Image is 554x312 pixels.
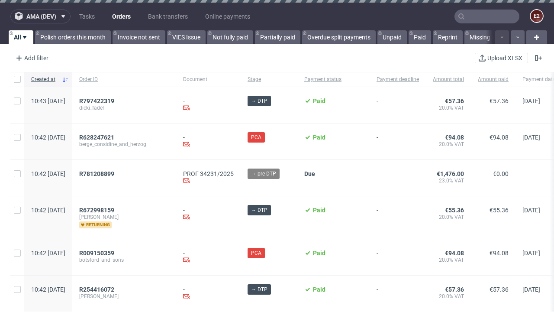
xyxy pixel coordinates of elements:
span: - [377,170,419,185]
span: → DTP [251,286,267,293]
span: 20.0% VAT [433,293,464,300]
span: €55.36 [445,207,464,214]
a: Unpaid [377,30,407,44]
span: €94.08 [490,134,509,141]
span: 10:42 [DATE] [31,207,65,214]
button: ama (dev) [10,10,71,23]
span: €94.08 [445,134,464,141]
div: - [183,97,234,113]
a: Invoice not sent [113,30,165,44]
span: Created at [31,76,58,83]
span: Paid [313,207,325,214]
span: Document [183,76,234,83]
div: Add filter [12,51,50,65]
span: R628247621 [79,134,114,141]
span: - [377,134,419,149]
a: R628247621 [79,134,116,141]
span: 20.0% VAT [433,104,464,111]
span: [PERSON_NAME] [79,214,169,221]
a: Online payments [200,10,255,23]
a: Tasks [74,10,100,23]
span: berge_considine_and_herzog [79,141,169,148]
span: - [377,97,419,113]
div: - [183,286,234,301]
span: R797422319 [79,97,114,104]
span: 20.0% VAT [433,257,464,263]
span: R672998159 [79,207,114,214]
span: Payment status [304,76,363,83]
span: → DTP [251,206,267,214]
span: €57.36 [490,97,509,104]
a: PROF 34231/2025 [183,170,234,177]
a: Not fully paid [207,30,253,44]
a: Partially paid [255,30,300,44]
span: [DATE] [522,286,540,293]
figcaption: e2 [531,10,543,22]
span: PCA [251,249,261,257]
span: €94.08 [490,250,509,257]
span: Paid [313,97,325,104]
a: Orders [107,10,136,23]
a: R797422319 [79,97,116,104]
span: - [377,286,419,301]
button: Upload XLSX [475,53,528,63]
span: Paid [313,134,325,141]
span: Amount paid [478,76,509,83]
a: R781208899 [79,170,116,177]
a: Overdue split payments [302,30,376,44]
span: [DATE] [522,97,540,104]
span: Order ID [79,76,169,83]
span: returning [79,221,112,228]
a: Polish orders this month [35,30,111,44]
span: [DATE] [522,250,540,257]
span: 10:42 [DATE] [31,250,65,257]
a: VIES Issue [167,30,206,44]
div: - [183,134,234,149]
span: R009150359 [79,250,114,257]
span: €57.36 [445,97,464,104]
span: 20.0% VAT [433,214,464,221]
a: All [9,30,33,44]
span: - [377,207,419,228]
a: R254416072 [79,286,116,293]
span: botsford_and_sons [79,257,169,263]
span: 20.0% VAT [433,141,464,148]
span: €57.36 [445,286,464,293]
span: Payment deadline [377,76,419,83]
span: €94.08 [445,250,464,257]
span: €1,476.00 [437,170,464,177]
span: Stage [248,76,290,83]
span: Due [304,170,315,177]
a: Reprint [433,30,463,44]
span: - [377,250,419,265]
span: €55.36 [490,207,509,214]
span: R781208899 [79,170,114,177]
span: → DTP [251,97,267,105]
span: €0.00 [493,170,509,177]
a: R672998159 [79,207,116,214]
span: 10:43 [DATE] [31,97,65,104]
a: Paid [409,30,431,44]
span: [DATE] [522,134,540,141]
span: 23.0% VAT [433,177,464,184]
span: Paid [313,250,325,257]
span: Amount total [433,76,464,83]
span: [DATE] [522,207,540,214]
span: 10:42 [DATE] [31,134,65,141]
div: - [183,207,234,222]
span: 10:42 [DATE] [31,286,65,293]
span: dicki_fadel [79,104,169,111]
span: Upload XLSX [486,55,524,61]
span: €57.36 [490,286,509,293]
span: [PERSON_NAME] [79,293,169,300]
span: 10:42 [DATE] [31,170,65,177]
span: Paid [313,286,325,293]
div: - [183,250,234,265]
a: Missing invoice [464,30,515,44]
span: ama (dev) [26,13,56,19]
span: R254416072 [79,286,114,293]
a: R009150359 [79,250,116,257]
a: Bank transfers [143,10,193,23]
span: → pre-DTP [251,170,276,178]
span: PCA [251,133,261,141]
